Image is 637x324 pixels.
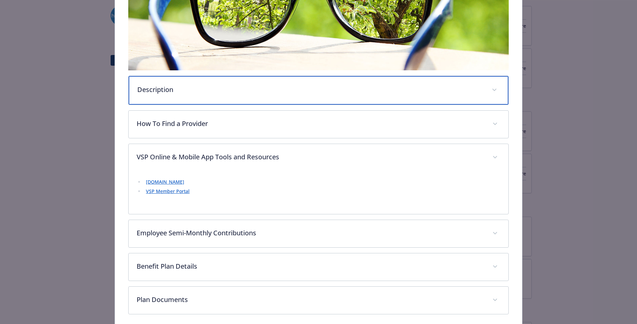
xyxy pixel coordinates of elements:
p: Employee Semi-Monthly Contributions [137,228,484,238]
p: How To Find a Provider [137,119,484,129]
p: Description [137,85,484,95]
p: Benefit Plan Details [137,261,484,271]
div: Description [129,76,508,105]
a: [DOMAIN_NAME] [146,179,184,185]
div: VSP Online & Mobile App Tools and Resources [129,171,508,214]
p: VSP Online & Mobile App Tools and Resources [137,152,484,162]
p: Plan Documents [137,295,484,305]
div: VSP Online & Mobile App Tools and Resources [129,144,508,171]
div: Employee Semi-Monthly Contributions [129,220,508,247]
div: Plan Documents [129,287,508,314]
a: VSP Member Portal [146,188,190,194]
div: Benefit Plan Details [129,253,508,281]
div: How To Find a Provider [129,111,508,138]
